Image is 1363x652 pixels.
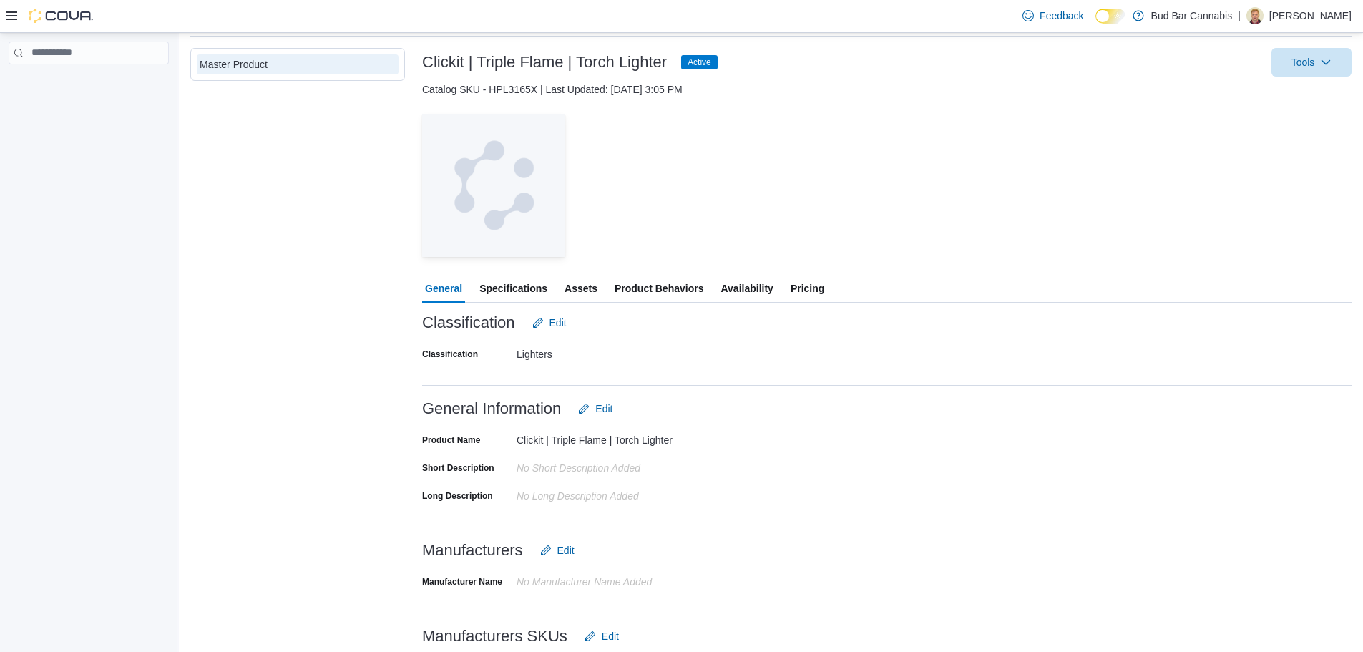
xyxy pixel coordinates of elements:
[1040,9,1083,23] span: Feedback
[534,536,580,565] button: Edit
[1246,7,1264,24] div: Robert Johnson
[517,457,708,474] div: No Short Description added
[422,54,667,71] h3: Clickit | Triple Flame | Torch Lighter
[1151,7,1233,24] p: Bud Bar Cannabis
[422,490,493,502] label: Long Description
[791,274,824,303] span: Pricing
[517,343,708,360] div: Lighters
[479,274,547,303] span: Specifications
[422,628,567,645] h3: Manufacturers SKUs
[720,274,773,303] span: Availability
[422,114,565,257] img: Image for Cova Placeholder
[1269,7,1352,24] p: [PERSON_NAME]
[1017,1,1089,30] a: Feedback
[595,402,612,416] span: Edit
[615,274,703,303] span: Product Behaviors
[425,274,462,303] span: General
[422,400,561,417] h3: General Information
[517,570,708,588] div: No Manufacturer Name Added
[422,314,515,331] h3: Classification
[557,543,575,558] span: Edit
[422,82,1352,97] div: Catalog SKU - HPL3165X | Last Updated: [DATE] 3:05 PM
[422,349,478,360] label: Classification
[565,274,597,303] span: Assets
[681,55,718,69] span: Active
[602,629,619,643] span: Edit
[422,542,523,559] h3: Manufacturers
[1238,7,1241,24] p: |
[688,56,711,69] span: Active
[527,308,572,337] button: Edit
[517,485,708,502] div: No Long Description added
[422,462,494,474] label: Short Description
[1291,55,1315,69] span: Tools
[9,67,169,102] nav: Complex example
[517,429,708,446] div: Clickit | Triple Flame | Torch Lighter
[572,394,618,423] button: Edit
[1095,9,1125,24] input: Dark Mode
[579,622,625,651] button: Edit
[549,316,567,330] span: Edit
[422,434,480,446] label: Product Name
[422,576,502,588] label: Manufacturer Name
[1271,48,1352,77] button: Tools
[200,57,396,72] div: Master Product
[29,9,93,23] img: Cova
